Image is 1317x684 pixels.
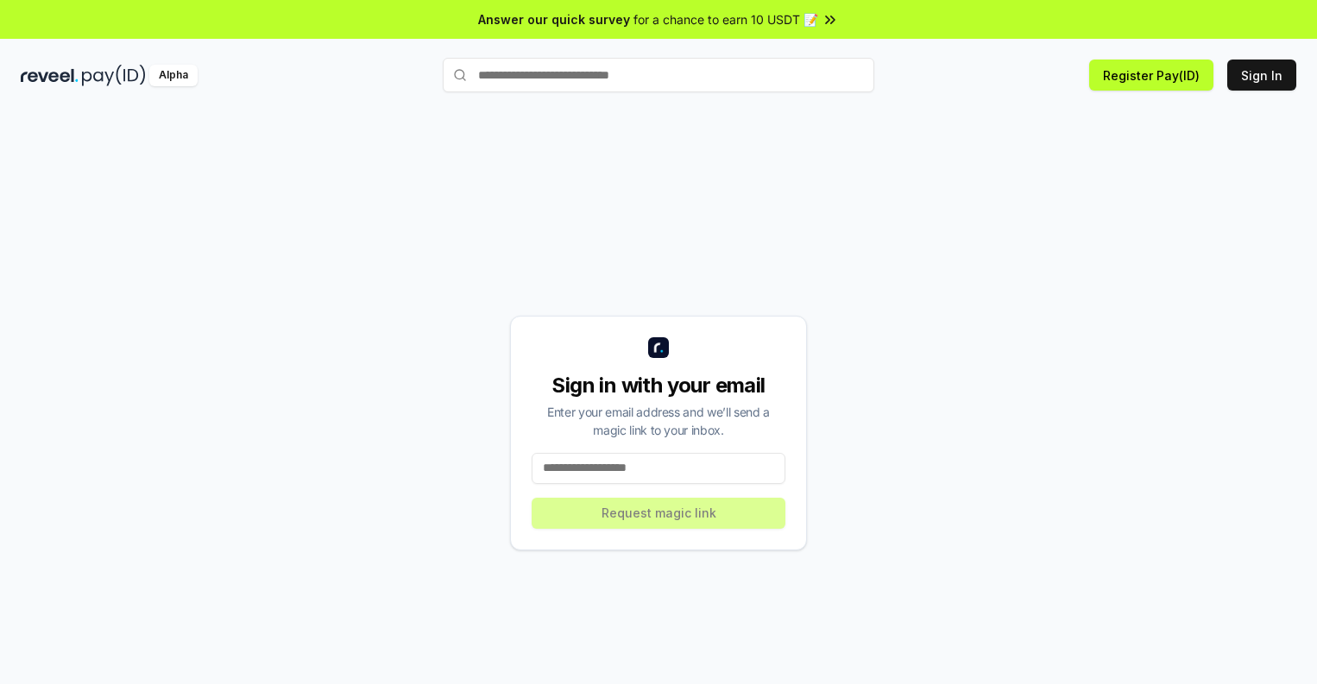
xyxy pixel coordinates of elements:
button: Register Pay(ID) [1089,60,1213,91]
button: Sign In [1227,60,1296,91]
img: reveel_dark [21,65,79,86]
img: logo_small [648,337,669,358]
div: Sign in with your email [532,372,785,399]
span: Answer our quick survey [478,10,630,28]
span: for a chance to earn 10 USDT 📝 [633,10,818,28]
img: pay_id [82,65,146,86]
div: Enter your email address and we’ll send a magic link to your inbox. [532,403,785,439]
div: Alpha [149,65,198,86]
